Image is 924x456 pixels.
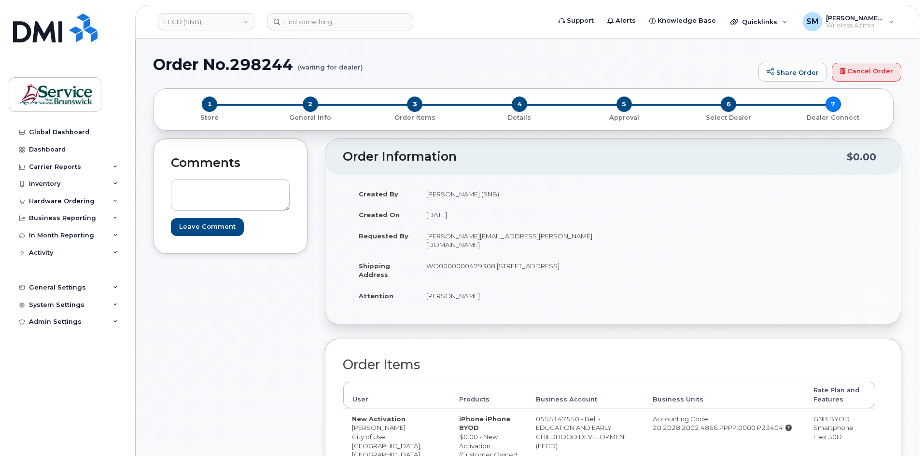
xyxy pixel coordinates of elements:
td: [PERSON_NAME][EMAIL_ADDRESS][PERSON_NAME][DOMAIN_NAME] [418,225,606,255]
th: Business Account [527,382,644,408]
p: Store [165,113,254,122]
strong: Requested By [359,232,408,240]
strong: Attention [359,292,393,300]
td: [DATE] [418,204,606,225]
td: WO0000000479308 [STREET_ADDRESS] [418,255,606,285]
span: 5 [616,97,632,112]
td: [PERSON_NAME] [418,285,606,306]
p: Order Items [366,113,463,122]
strong: Created On [359,211,400,219]
span: 6 [721,97,736,112]
h2: Comments [171,156,290,170]
div: $0.00 [847,148,876,166]
a: 6 Select Dealer [676,112,781,122]
p: Select Dealer [680,113,777,122]
h1: Order No.298244 [153,56,754,73]
a: Cancel Order [832,63,901,82]
strong: New Activation [352,415,406,423]
a: 3 Order Items [363,112,467,122]
th: User [343,382,450,408]
a: 2 General Info [258,112,363,122]
strong: Shipping Address [359,262,390,279]
h2: Order Information [343,150,847,164]
th: Rate Plan and Features [805,382,875,408]
span: 2 [303,97,318,112]
div: Accounting Code: 20.2028.2002.4866.PPPP.0000.P23404 [653,415,796,432]
small: (waiting for dealer) [298,56,363,71]
th: Business Units [644,382,805,408]
strong: Created By [359,190,398,198]
input: Leave Comment [171,218,244,236]
a: 1 Store [161,112,258,122]
span: 4 [512,97,527,112]
a: Share Order [758,63,827,82]
th: Products [450,382,527,408]
td: [PERSON_NAME] (SNB) [418,183,606,205]
p: Approval [575,113,672,122]
h2: Order Items [343,358,876,372]
a: 4 Details [467,112,572,122]
span: 1 [202,97,217,112]
span: 3 [407,97,422,112]
p: Details [471,113,568,122]
a: 5 Approval [572,112,676,122]
strong: iPhone iPhone BYOD [459,415,510,432]
p: General Info [262,113,359,122]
